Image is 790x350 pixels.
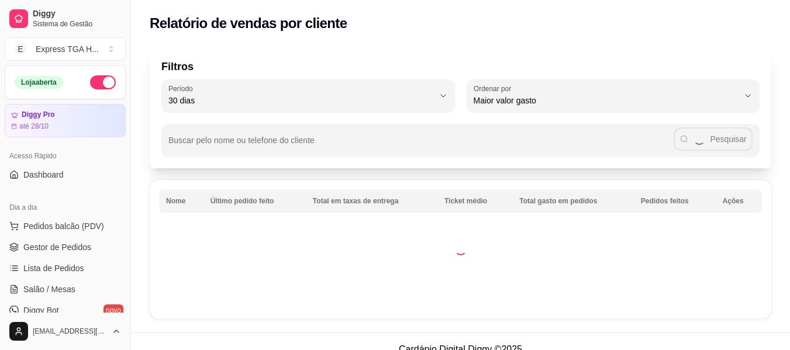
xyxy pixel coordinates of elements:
[5,5,126,33] a: DiggySistema de Gestão
[5,104,126,137] a: Diggy Proaté 28/10
[23,304,59,316] span: Diggy Bot
[23,220,104,232] span: Pedidos balcão (PDV)
[90,75,116,89] button: Alterar Status
[5,317,126,345] button: [EMAIL_ADDRESS][DOMAIN_NAME]
[467,79,760,112] button: Ordenar porMaior valor gasto
[23,262,84,274] span: Lista de Pedidos
[33,19,121,29] span: Sistema de Gestão
[23,169,64,181] span: Dashboard
[33,9,121,19] span: Diggy
[15,76,63,89] div: Loja aberta
[5,217,126,235] button: Pedidos balcão (PDV)
[23,241,91,253] span: Gestor de Pedidos
[168,95,434,106] span: 30 dias
[15,43,26,55] span: E
[168,84,196,93] label: Período
[474,95,739,106] span: Maior valor gasto
[5,37,126,61] button: Select a team
[5,238,126,257] a: Gestor de Pedidos
[455,244,467,255] div: Loading
[474,84,515,93] label: Ordenar por
[19,122,49,131] article: até 28/10
[161,58,760,75] p: Filtros
[161,79,455,112] button: Período30 dias
[5,280,126,299] a: Salão / Mesas
[33,327,107,336] span: [EMAIL_ADDRESS][DOMAIN_NAME]
[168,139,674,151] input: Buscar pelo nome ou telefone do cliente
[5,147,126,165] div: Acesso Rápido
[5,198,126,217] div: Dia a dia
[5,259,126,278] a: Lista de Pedidos
[23,283,75,295] span: Salão / Mesas
[150,14,347,33] h2: Relatório de vendas por cliente
[5,165,126,184] a: Dashboard
[22,110,55,119] article: Diggy Pro
[36,43,99,55] div: Express TGA H ...
[5,301,126,320] a: Diggy Botnovo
